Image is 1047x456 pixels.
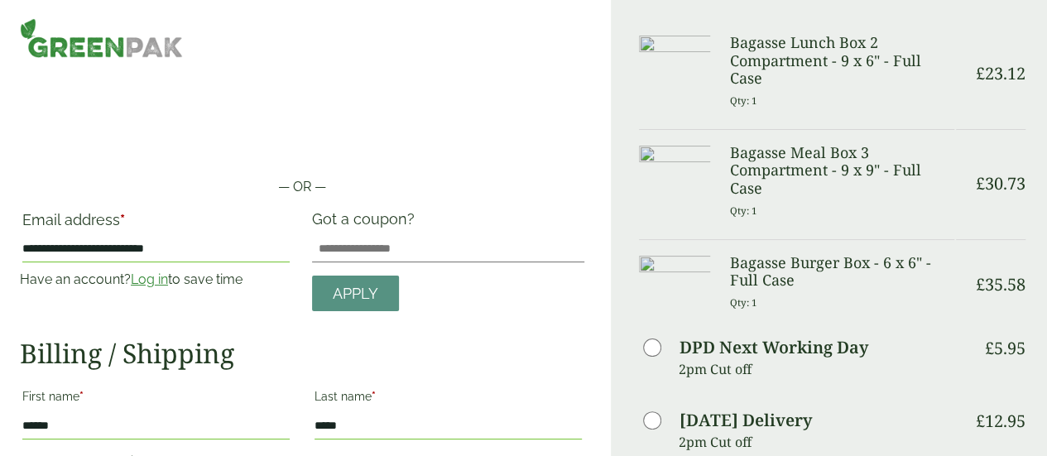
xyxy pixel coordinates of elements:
[985,337,994,359] span: £
[315,385,582,413] label: Last name
[976,62,985,84] span: £
[680,412,812,429] label: [DATE] Delivery
[985,337,1025,359] bdi: 5.95
[20,177,584,197] p: — OR —
[730,296,757,309] small: Qty: 1
[20,18,183,58] img: GreenPak Supplies
[976,410,985,432] span: £
[372,390,376,403] abbr: required
[120,211,125,228] abbr: required
[976,172,985,194] span: £
[730,34,954,88] h3: Bagasse Lunch Box 2 Compartment - 9 x 6" - Full Case
[312,210,421,236] label: Got a coupon?
[22,213,290,236] label: Email address
[312,276,399,311] a: Apply
[730,94,757,107] small: Qty: 1
[679,430,954,454] p: 2pm Cut off
[20,338,584,369] h2: Billing / Shipping
[976,273,1025,295] bdi: 35.58
[730,254,954,290] h3: Bagasse Burger Box - 6 x 6" - Full Case
[976,410,1025,432] bdi: 12.95
[679,357,954,382] p: 2pm Cut off
[22,385,290,413] label: First name
[79,390,84,403] abbr: required
[680,339,868,356] label: DPD Next Working Day
[976,273,985,295] span: £
[730,144,954,198] h3: Bagasse Meal Box 3 Compartment - 9 x 9" - Full Case
[20,270,292,290] p: Have an account? to save time
[730,204,757,217] small: Qty: 1
[976,172,1025,194] bdi: 30.73
[20,124,584,157] iframe: Secure payment button frame
[131,271,168,287] a: Log in
[976,62,1025,84] bdi: 23.12
[333,285,378,303] span: Apply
